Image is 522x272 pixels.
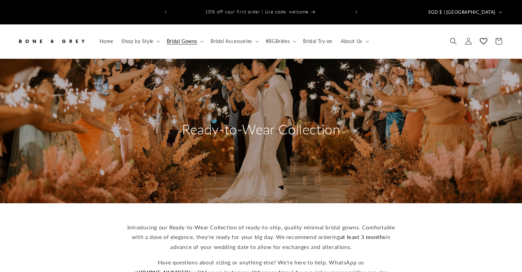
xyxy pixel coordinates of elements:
[121,38,153,44] span: Shop by Style
[205,9,309,14] span: 10% off your first order | Use code: welcome
[167,38,197,44] span: Bridal Gowns
[207,34,262,48] summary: Bridal Accessories
[211,38,252,44] span: Bridal Accessories
[349,6,364,19] button: Next announcement
[303,38,333,44] span: Bridal Try-on
[163,34,207,48] summary: Bridal Gowns
[100,38,113,44] span: Home
[182,120,340,138] h2: Ready-to-Wear Collection
[95,34,117,48] a: Home
[117,34,163,48] summary: Shop by Style
[266,38,290,44] span: #BGBrides
[15,31,89,52] a: Bone and Grey Bridal
[341,38,362,44] span: About Us
[299,34,337,48] a: Bridal Try-on
[340,233,385,240] strong: at least 3 months
[337,34,372,48] summary: About Us
[424,6,505,19] button: SGD $ | [GEOGRAPHIC_DATA]
[446,34,461,49] summary: Search
[262,34,299,48] summary: #BGBrides
[127,222,395,252] p: Introducing our Ready-to-Wear Collection of ready-to-ship, quality minimal bridal gowns. Comforta...
[428,9,496,16] span: SGD $ | [GEOGRAPHIC_DATA]
[17,34,86,49] img: Bone and Grey Bridal
[158,6,173,19] button: Previous announcement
